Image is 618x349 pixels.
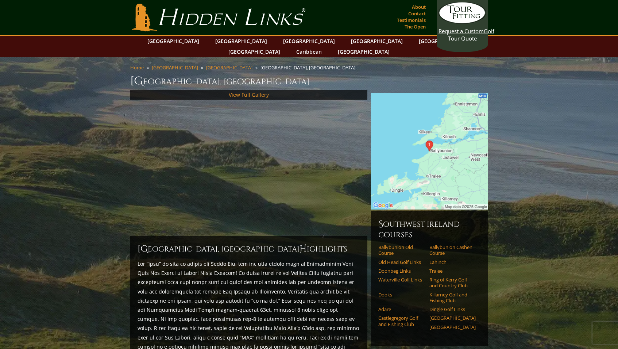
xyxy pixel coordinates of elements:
a: [GEOGRAPHIC_DATA] [212,36,271,46]
a: Ballybunion Cashen Course [429,244,476,256]
img: Google Map of Sandhill Rd, Ballybunnion, Co. Kerry, Ireland [371,93,488,210]
a: The Open [403,22,428,32]
a: [GEOGRAPHIC_DATA] [429,324,476,330]
a: [GEOGRAPHIC_DATA] [152,64,198,71]
span: H [300,243,307,255]
a: [GEOGRAPHIC_DATA] [206,64,252,71]
a: Castlegregory Golf and Fishing Club [378,315,425,327]
a: [GEOGRAPHIC_DATA] [415,36,474,46]
h2: [GEOGRAPHIC_DATA], [GEOGRAPHIC_DATA] ighlights [138,243,360,255]
a: Ballybunion Old Course [378,244,425,256]
span: Request a Custom [439,27,484,35]
h6: Southwest Ireland Courses [378,218,480,240]
a: Ring of Kerry Golf and Country Club [429,277,476,289]
a: Caribbean [293,46,325,57]
a: Home [130,64,144,71]
h1: [GEOGRAPHIC_DATA], [GEOGRAPHIC_DATA] [130,74,488,88]
a: Old Head Golf Links [378,259,425,265]
a: Request a CustomGolf Tour Quote [439,2,486,42]
a: Waterville Golf Links [378,277,425,283]
a: Tralee [429,268,476,274]
a: Contact [406,8,428,19]
a: [GEOGRAPHIC_DATA] [334,46,393,57]
a: About [410,2,428,12]
a: [GEOGRAPHIC_DATA] [347,36,406,46]
a: View Full Gallery [229,91,269,98]
a: [GEOGRAPHIC_DATA] [225,46,284,57]
a: Testimonials [395,15,428,25]
li: [GEOGRAPHIC_DATA], [GEOGRAPHIC_DATA] [260,64,358,71]
a: Doonbeg Links [378,268,425,274]
a: Dingle Golf Links [429,306,476,312]
a: Killarney Golf and Fishing Club [429,292,476,304]
a: Dooks [378,292,425,298]
a: [GEOGRAPHIC_DATA] [144,36,203,46]
a: [GEOGRAPHIC_DATA] [429,315,476,321]
a: Adare [378,306,425,312]
a: Lahinch [429,259,476,265]
a: [GEOGRAPHIC_DATA] [279,36,339,46]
